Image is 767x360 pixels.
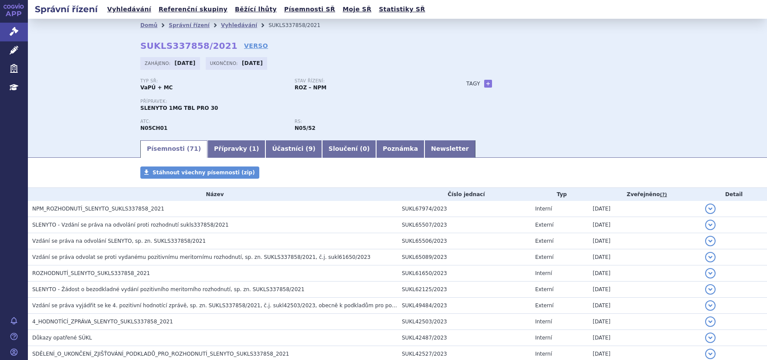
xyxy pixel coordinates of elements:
[242,60,263,66] strong: [DATE]
[32,302,437,309] span: Vzdání se práva vyjádřit se ke 4. pozitivní hodnotící zprávě, sp. zn. SUKLS337858/2021, č.j. sukl...
[156,3,230,15] a: Referenční skupiny
[169,22,210,28] a: Správní řízení
[705,284,716,295] button: detail
[397,233,531,249] td: SUKL65506/2023
[535,335,552,341] span: Interní
[376,3,428,15] a: Statistiky SŘ
[424,140,475,158] a: Newsletter
[535,270,552,276] span: Interní
[705,268,716,278] button: detail
[32,286,305,292] span: SLENYTO - Žádost o bezodkladné vydání pozitivního meritorního rozhodnutí, sp. zn. SUKLS337858/2021
[265,140,322,158] a: Účastníci (9)
[705,300,716,311] button: detail
[32,319,173,325] span: 4_HODNOTÍCÍ_ZPRÁVA_SLENYTO_SUKLS337858_2021
[588,298,701,314] td: [DATE]
[705,236,716,246] button: detail
[140,166,259,179] a: Stáhnout všechny písemnosti (zip)
[32,238,206,244] span: Vzdání se práva na odvolání SLENYTO, sp. zn. SUKLS337858/2021
[535,222,553,228] span: Externí
[140,119,286,124] p: ATC:
[397,265,531,282] td: SUKL61650/2023
[535,319,552,325] span: Interní
[660,192,667,198] abbr: (?)
[207,140,265,158] a: Přípravky (1)
[221,22,257,28] a: Vyhledávání
[705,349,716,359] button: detail
[588,201,701,217] td: [DATE]
[705,204,716,214] button: detail
[309,145,313,152] span: 9
[140,41,238,51] strong: SUKLS337858/2021
[140,78,286,84] p: Typ SŘ:
[588,249,701,265] td: [DATE]
[466,78,480,89] h3: Tagy
[140,140,207,158] a: Písemnosti (71)
[190,145,198,152] span: 71
[588,314,701,330] td: [DATE]
[363,145,367,152] span: 0
[397,282,531,298] td: SUKL62125/2023
[397,201,531,217] td: SUKL67974/2023
[588,188,701,201] th: Zveřejněno
[32,222,229,228] span: SLENYTO - Vzdání se práva na odvolání proti rozhodnutí sukls337858/2021
[535,254,553,260] span: Externí
[32,335,92,341] span: Důkazy opatřené SÚKL
[32,254,370,260] span: Vzdání se práva odvolat se proti vydanému pozitivnímu meritornímu rozhodnutí, sp. zn. SUKLS337858...
[397,314,531,330] td: SUKL42503/2023
[376,140,424,158] a: Poznámka
[295,125,316,131] strong: melatonin
[232,3,279,15] a: Běžící lhůty
[588,217,701,233] td: [DATE]
[705,316,716,327] button: detail
[252,145,256,152] span: 1
[531,188,588,201] th: Typ
[535,286,553,292] span: Externí
[484,80,492,88] a: +
[28,3,105,15] h2: Správní řízení
[295,119,440,124] p: RS:
[588,330,701,346] td: [DATE]
[244,41,268,50] a: VERSO
[397,217,531,233] td: SUKL65507/2023
[32,351,289,357] span: SDĚLENÍ_O_UKONČENÍ_ZJIŠŤOVÁNÍ_PODKLADŮ_PRO_ROZHODNUTÍ_SLENYTO_SUKLS337858_2021
[588,233,701,249] td: [DATE]
[140,125,167,131] strong: MELATONIN
[295,85,326,91] strong: ROZ – NPM
[397,249,531,265] td: SUKL65089/2023
[535,238,553,244] span: Externí
[705,252,716,262] button: detail
[282,3,338,15] a: Písemnosti SŘ
[701,188,767,201] th: Detail
[140,99,449,104] p: Přípravek:
[397,330,531,346] td: SUKL42487/2023
[535,351,552,357] span: Interní
[28,188,397,201] th: Název
[397,298,531,314] td: SUKL49484/2023
[175,60,196,66] strong: [DATE]
[140,22,157,28] a: Domů
[105,3,154,15] a: Vyhledávání
[340,3,374,15] a: Moje SŘ
[140,105,218,111] span: SLENYTO 1MG TBL PRO 30
[705,333,716,343] button: detail
[588,282,701,298] td: [DATE]
[535,206,552,212] span: Interní
[145,60,172,67] span: Zahájeno:
[210,60,240,67] span: Ukončeno:
[32,206,164,212] span: NPM_ROZHODNUTÍ_SLENYTO_SUKLS337858_2021
[588,265,701,282] td: [DATE]
[268,19,332,32] li: SUKLS337858/2021
[153,170,255,176] span: Stáhnout všechny písemnosti (zip)
[397,188,531,201] th: Číslo jednací
[140,85,173,91] strong: VaPÚ + MC
[295,78,440,84] p: Stav řízení:
[535,302,553,309] span: Externí
[322,140,376,158] a: Sloučení (0)
[32,270,150,276] span: ROZHODNUTÍ_SLENYTO_SUKLS337858_2021
[705,220,716,230] button: detail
